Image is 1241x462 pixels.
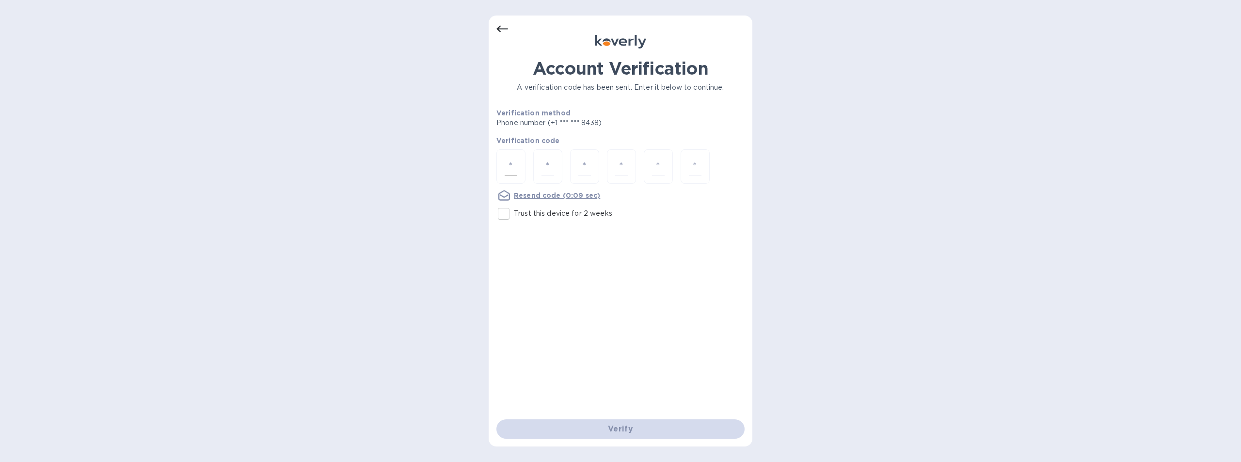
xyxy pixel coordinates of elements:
u: Resend code (0:09 sec) [514,191,600,199]
p: Verification code [496,136,745,145]
p: Trust this device for 2 weeks [514,208,612,219]
h1: Account Verification [496,58,745,79]
p: A verification code has been sent. Enter it below to continue. [496,82,745,93]
b: Verification method [496,109,571,117]
p: Phone number (+1 *** *** 8438) [496,118,676,128]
